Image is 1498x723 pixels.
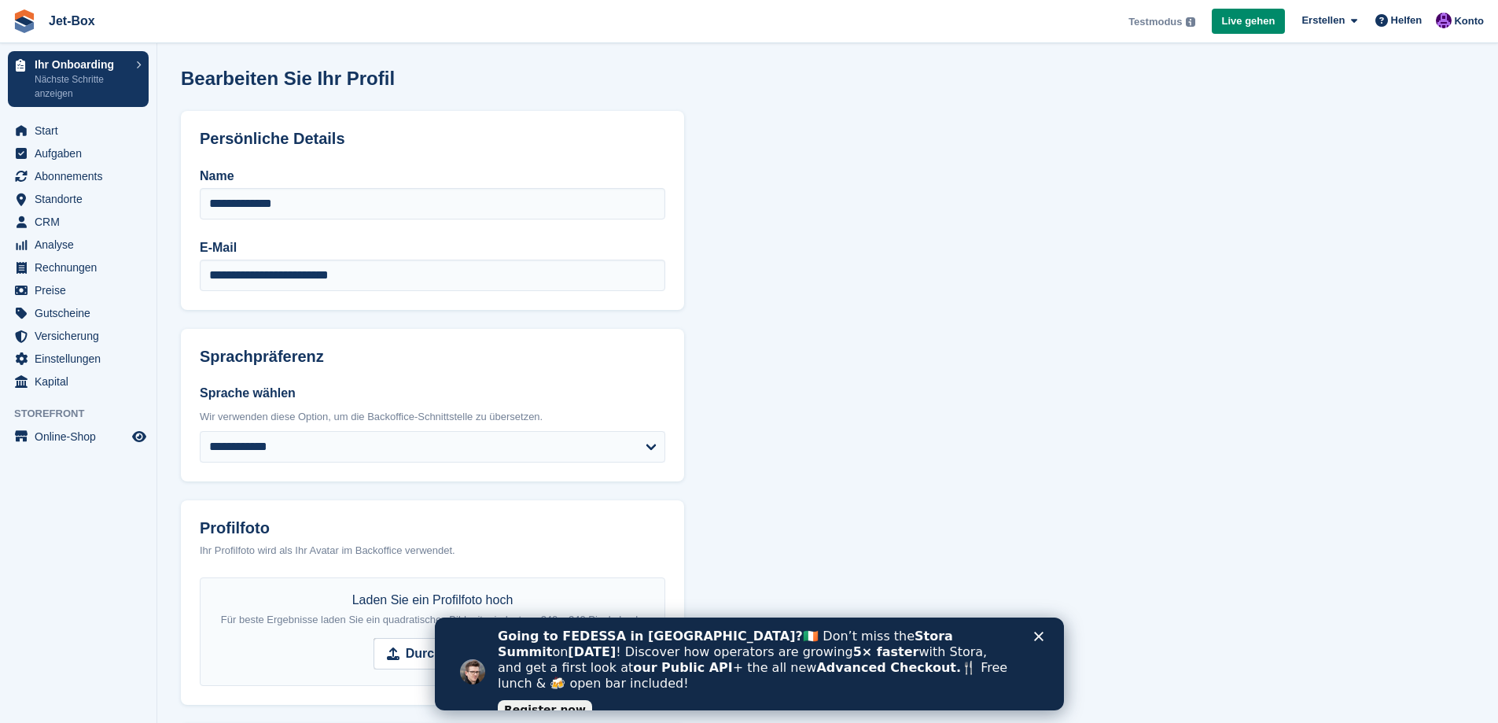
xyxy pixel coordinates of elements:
a: Vorschau-Shop [130,427,149,446]
span: Start [35,120,129,142]
span: Storefront [14,406,156,422]
div: Laden Sie ein Profilfoto hoch [221,591,644,629]
h2: Persönliche Details [200,130,665,148]
label: E-Mail [200,238,665,257]
iframe: Intercom live chat Banner [435,618,1064,710]
span: Standorte [35,188,129,210]
a: Register now [63,83,157,101]
a: menu [8,256,149,279]
a: Ihr Onboarding Nächste Schritte anzeigen [8,51,149,107]
div: Ihr Profilfoto wird als Ihr Avatar im Backoffice verwendet. [200,543,665,559]
span: Aufgaben [35,142,129,164]
a: Jet-Box [42,8,101,34]
a: Speisekarte [8,426,149,448]
span: Helfen [1391,13,1423,28]
h1: Bearbeiten Sie Ihr Profil [181,68,395,89]
h2: Sprachpräferenz [200,348,665,366]
label: Sprache wählen [200,384,665,403]
div: Wir verwenden diese Option, um die Backoffice-Schnittstelle zu übersetzen. [200,409,665,425]
a: menu [8,142,149,164]
span: Rechnungen [35,256,129,279]
a: menu [8,325,149,347]
a: menu [8,279,149,301]
label: Profilfoto [200,519,665,537]
strong: Durchsuche [406,644,478,663]
span: Preise [35,279,129,301]
span: Testmodus [1128,14,1182,30]
a: menu [8,234,149,256]
a: menu [8,120,149,142]
span: Abonnements [35,165,129,187]
img: Britta Walzer [1436,13,1452,28]
a: menu [8,371,149,393]
span: CRM [35,211,129,233]
span: Versicherung [35,325,129,347]
span: Für beste Ergebnisse laden Sie ein quadratisches Bild mit mindestens 240 x 240 Pixeln hoch. [221,614,644,625]
span: Erstellen [1301,13,1345,28]
span: Konto [1454,13,1484,29]
span: Live gehen [1222,13,1275,29]
span: Analyse [35,234,129,256]
span: Einstellungen [35,348,129,370]
span: Gutscheine [35,302,129,324]
input: Durchsuche [374,638,491,670]
span: Online-Shop [35,426,129,448]
img: icon-info-grey-7440780725fd019a000dd9b08b2336e03edf1995a4989e88bcd33f0948082b44.svg [1186,17,1195,27]
label: Name [200,167,665,186]
a: Live gehen [1212,9,1286,35]
img: stora-icon-8386f47178a22dfd0bd8f6a31ec36ba5ce8667c1dd55bd0f319d3a0aa187defe.svg [13,9,36,33]
a: menu [8,302,149,324]
p: Ihr Onboarding [35,59,128,70]
a: menu [8,165,149,187]
a: menu [8,348,149,370]
span: Kapital [35,371,129,393]
a: menu [8,188,149,210]
a: menu [8,211,149,233]
div: Schließen [599,14,615,24]
p: Nächste Schritte anzeigen [35,72,128,101]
